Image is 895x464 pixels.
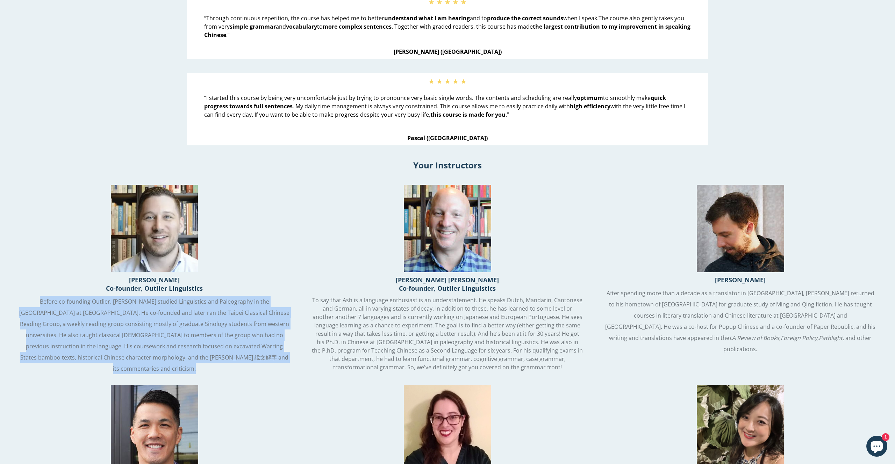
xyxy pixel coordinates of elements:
h3: [PERSON_NAME] [599,276,882,284]
span: The course also gently takes you from very and to . Together with graded readers, this course has... [204,14,690,39]
h3: [PERSON_NAME] [PERSON_NAME] Co-founder, Outlier Linguistics [306,276,589,292]
inbox-online-store-chat: Shopify online store chat [864,436,889,458]
strong: more complex sentences [323,23,392,30]
span: Before co-founding Outlier, [PERSON_NAME] studied Linguistics and Paleography in the [GEOGRAPHIC_... [19,298,289,372]
strong: this course is made for you [430,111,506,118]
span: After spending more than a decade as a translator in [GEOGRAPHIC_DATA], [PERSON_NAME] returned to... [605,289,875,353]
strong: the largest contribution to my improvement in speaking Chinese [204,23,690,39]
strong: optimum [577,94,603,102]
span: To say that Ash is a language enthusiast is an understatement. He speaks Dutch, Mandarin, Cantone... [312,296,583,371]
strong: vocabulary [286,23,317,30]
p: “I started this course by being very uncomfortable just by trying to pronounce very basic single ... [204,94,690,119]
span: ★ ★ ★ ★ ★ [428,77,467,86]
strong: [PERSON_NAME] ([GEOGRAPHIC_DATA]) [394,48,502,56]
strong: high efficiency [570,102,610,110]
strong: Pascal ([GEOGRAPHIC_DATA]) [407,134,488,142]
h3: [PERSON_NAME] Co-founder, Outlier Linguistics [13,276,296,292]
span: Through continuous repetition, the course has helped me to better and to when I speak. [206,14,599,22]
strong: simple grammar [230,23,276,30]
em: LA Review of Books [729,334,779,342]
span: “ [204,14,206,22]
strong: produce the correct sounds [487,14,563,22]
em: Pathlight [819,334,843,342]
em: Foreign Policy [781,334,817,342]
strong: quick progress towards full sentences [204,94,666,110]
h2: Your Instructors [13,159,882,171]
strong: understand what I am hearing [384,14,470,22]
